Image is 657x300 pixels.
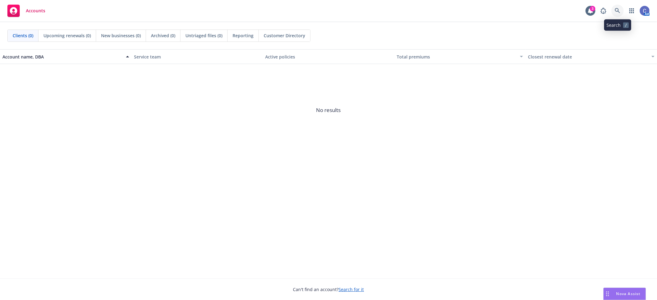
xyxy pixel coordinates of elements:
[43,32,91,39] span: Upcoming renewals (0)
[264,32,305,39] span: Customer Directory
[611,5,624,17] a: Search
[616,291,641,296] span: Nova Assist
[525,49,657,64] button: Closest renewal date
[590,6,595,11] div: 3
[597,5,610,17] a: Report a Bug
[603,288,646,300] button: Nova Assist
[397,54,517,60] div: Total premiums
[528,54,648,60] div: Closest renewal date
[640,6,650,16] img: photo
[263,49,394,64] button: Active policies
[26,8,45,13] span: Accounts
[626,5,638,17] a: Switch app
[339,286,364,292] a: Search for it
[394,49,526,64] button: Total premiums
[132,49,263,64] button: Service team
[185,32,222,39] span: Untriaged files (0)
[101,32,141,39] span: New businesses (0)
[233,32,253,39] span: Reporting
[151,32,175,39] span: Archived (0)
[13,32,33,39] span: Clients (0)
[134,54,261,60] div: Service team
[265,54,392,60] div: Active policies
[293,286,364,293] span: Can't find an account?
[604,288,611,300] div: Drag to move
[5,2,48,19] a: Accounts
[2,54,122,60] div: Account name, DBA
